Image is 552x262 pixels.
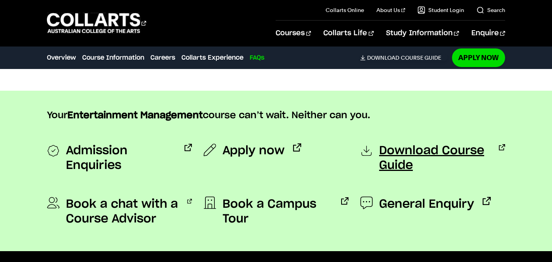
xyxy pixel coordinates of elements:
a: Apply now [204,143,301,158]
span: Book a Campus Tour [223,197,333,226]
span: Admission Enquiries [66,143,176,173]
a: Book a Campus Tour [204,197,348,226]
a: Student Login [417,6,464,14]
a: DownloadCourse Guide [360,54,447,61]
span: Download Course Guide [379,143,490,173]
a: Collarts Experience [181,53,243,62]
a: Course Information [82,53,144,62]
a: Courses [276,21,311,46]
p: Your course can’t wait. Neither can you. [47,109,505,122]
a: Study Information [386,21,459,46]
a: Book a chat with a Course Advisor [47,197,192,226]
a: Careers [150,53,175,62]
strong: Entertainment Management [67,111,203,120]
div: Go to homepage [47,12,146,34]
span: Book a chat with a Course Advisor [66,197,179,226]
a: FAQs [250,53,264,62]
a: Collarts Online [326,6,364,14]
a: Enquire [471,21,505,46]
a: Overview [47,53,76,62]
a: Download Course Guide [360,143,505,173]
span: General Enquiry [379,197,474,212]
a: Admission Enquiries [47,143,192,173]
a: Search [476,6,505,14]
a: Apply Now [452,48,505,67]
a: General Enquiry [360,197,491,212]
a: About Us [376,6,405,14]
span: Download [367,54,399,61]
span: Apply now [223,143,285,158]
a: Collarts Life [323,21,373,46]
